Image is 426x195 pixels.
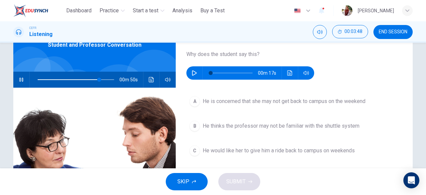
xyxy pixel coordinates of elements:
[29,26,36,30] span: CEFR
[186,50,402,58] span: Why does the student say this?
[186,118,402,134] button: BHe thinks the professor may not be familiar with the shuttle system
[189,145,200,156] div: C
[344,29,362,34] span: 00:03:48
[342,5,352,16] img: Profile picture
[119,72,143,88] span: 00m 50s
[170,5,195,17] button: Analysis
[13,4,64,17] a: ELTC logo
[189,96,200,107] div: A
[130,5,167,17] button: Start a test
[379,29,407,35] span: END SESSION
[198,5,227,17] button: Buy a Test
[403,172,419,188] div: Open Intercom Messenger
[293,8,302,13] img: en
[186,142,402,159] button: CHe would like her to give him a ride back to campus on weekends
[64,5,94,17] button: Dashboard
[66,7,92,15] span: Dashboard
[166,173,208,190] button: SKIP
[97,5,127,17] button: Practice
[172,7,192,15] span: Analysis
[373,25,413,39] button: END SESSION
[146,72,157,88] button: Click to see the audio transcription
[358,7,394,15] div: [PERSON_NAME]
[100,7,119,15] span: Practice
[203,97,365,105] span: He is concerned that she may not get back to campus on the weekend
[48,41,141,49] span: Student and Professor Conversation
[203,147,355,155] span: He would like her to give him a ride back to campus on weekends
[203,122,359,130] span: He thinks the professor may not be familiar with the shuttle system
[177,177,189,186] span: SKIP
[186,167,402,184] button: DHe needs her to know that students go downtown on the weekend
[258,66,282,80] span: 00m 17s
[313,25,327,39] div: Mute
[285,66,295,80] button: Click to see the audio transcription
[189,121,200,131] div: B
[13,4,48,17] img: ELTC logo
[133,7,158,15] span: Start a test
[200,7,225,15] span: Buy a Test
[186,93,402,110] button: AHe is concerned that she may not get back to campus on the weekend
[332,25,368,38] button: 00:03:48
[29,30,53,38] h1: Listening
[332,25,368,39] div: Hide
